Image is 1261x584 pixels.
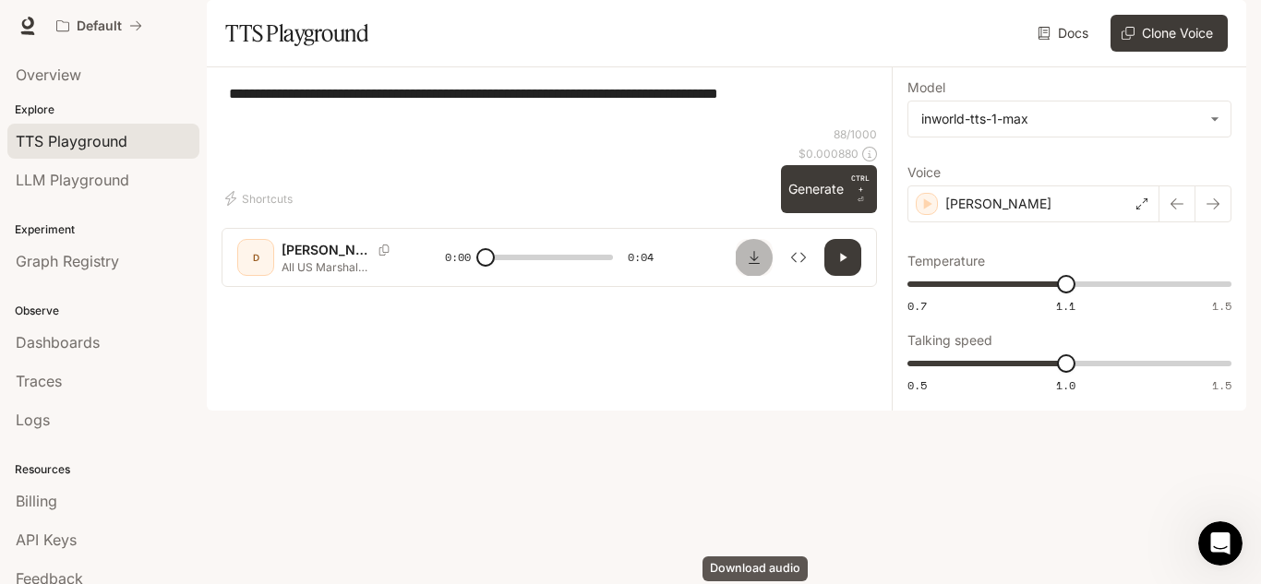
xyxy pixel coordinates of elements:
div: D [241,243,270,272]
span: 0:04 [628,248,654,267]
h1: TTS Playground [225,15,368,52]
p: Voice [907,166,941,179]
span: 0.7 [907,298,927,314]
p: CTRL + [851,173,870,195]
a: Docs [1034,15,1096,52]
p: [PERSON_NAME] [282,241,371,259]
p: $ 0.000880 [799,146,859,161]
p: ⏎ [851,173,870,206]
span: 1.1 [1056,298,1075,314]
p: [PERSON_NAME] [945,195,1051,213]
span: 1.0 [1056,377,1075,393]
button: GenerateCTRL +⏎ [781,165,877,213]
p: Talking speed [907,334,992,347]
p: Model [907,81,945,94]
span: 1.5 [1212,298,1231,314]
button: Clone Voice [1111,15,1228,52]
button: Shortcuts [222,184,300,213]
div: inworld-tts-1-max [908,101,1231,137]
p: Default [77,18,122,34]
button: Download audio [736,239,773,276]
span: 1.5 [1212,377,1231,393]
p: All US Marshal personal, please report to meeting room B for an HR meeting, thank you [282,259,401,275]
div: inworld-tts-1-max [921,110,1201,128]
button: Copy Voice ID [371,244,397,256]
span: 0.5 [907,377,927,393]
span: 0:00 [445,248,471,267]
button: All workspaces [48,7,150,44]
p: 88 / 1000 [834,126,877,142]
p: Temperature [907,255,985,268]
iframe: Intercom live chat [1198,521,1243,566]
button: Inspect [780,239,817,276]
div: Download audio [703,556,808,581]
